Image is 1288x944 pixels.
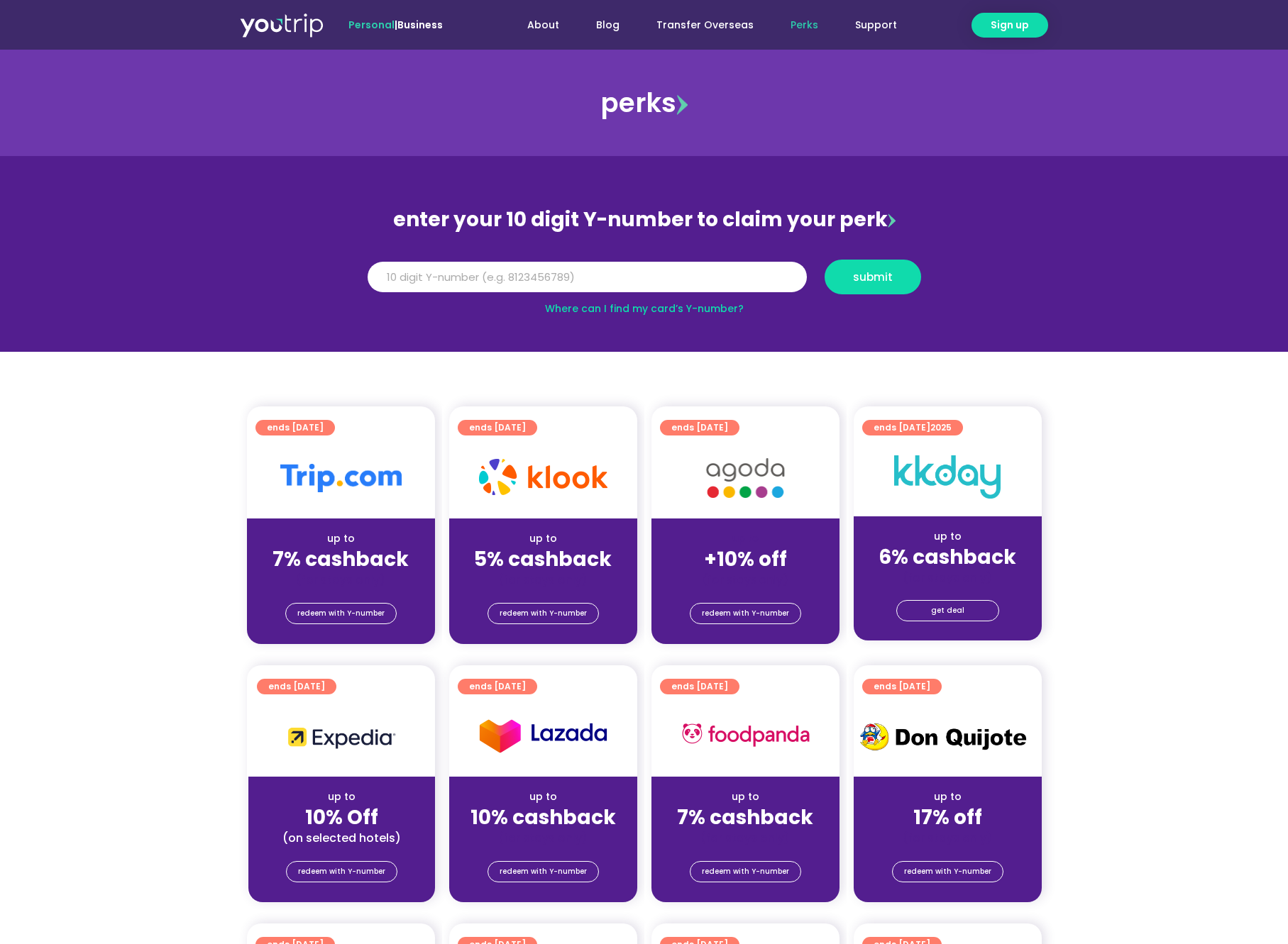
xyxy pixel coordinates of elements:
[461,572,626,587] div: (for stays only)
[677,804,813,831] strong: 7% cashback
[285,603,397,624] a: redeem with Y-number
[348,18,395,32] span: Personal
[874,420,952,435] span: ends [DATE]
[258,531,424,546] div: up to
[865,831,1030,845] div: (for stays only)
[913,804,982,831] strong: 17% off
[305,804,378,831] strong: 10% Off
[862,679,942,694] a: ends [DATE]
[368,262,807,293] input: 10 digit Y-number (e.g. 8123456789)
[896,600,999,621] a: get deal
[853,272,893,282] span: submit
[663,789,828,804] div: up to
[286,861,397,882] a: redeem with Y-number
[255,420,335,435] a: ends [DATE]
[474,545,612,573] strong: 5% cashback
[904,862,991,882] span: redeem with Y-number
[360,201,928,238] div: enter your 10 digit Y-number to claim your perk
[545,301,744,316] a: Where can I find my card’s Y-number?
[461,531,626,546] div: up to
[862,420,963,435] a: ends [DATE]2025
[660,420,739,435] a: ends [DATE]
[458,679,537,694] a: ends [DATE]
[257,679,336,694] a: ends [DATE]
[348,18,443,32] span: |
[865,570,1030,585] div: (for stays only)
[298,862,385,882] span: redeem with Y-number
[772,12,837,38] a: Perks
[260,789,424,804] div: up to
[892,861,1003,882] a: redeem with Y-number
[991,18,1029,33] span: Sign up
[690,861,801,882] a: redeem with Y-number
[879,543,1016,571] strong: 6% cashback
[825,260,921,294] button: submit
[638,12,772,38] a: Transfer Overseas
[297,604,385,623] span: redeem with Y-number
[931,601,964,621] span: get deal
[671,420,728,435] span: ends [DATE]
[702,862,789,882] span: redeem with Y-number
[458,420,537,435] a: ends [DATE]
[488,861,599,882] a: redeem with Y-number
[469,679,526,694] span: ends [DATE]
[732,531,759,545] span: up to
[469,420,526,435] span: ends [DATE]
[500,604,587,623] span: redeem with Y-number
[930,421,952,433] span: 2025
[690,603,801,624] a: redeem with Y-number
[500,862,587,882] span: redeem with Y-number
[509,12,578,38] a: About
[971,13,1048,38] a: Sign up
[258,572,424,587] div: (for stays only)
[837,12,915,38] a: Support
[397,18,443,32] a: Business
[461,789,626,804] div: up to
[865,529,1030,544] div: up to
[663,572,828,587] div: (for stays only)
[268,679,325,694] span: ends [DATE]
[671,679,728,694] span: ends [DATE]
[702,604,789,623] span: redeem with Y-number
[865,789,1030,804] div: up to
[660,679,739,694] a: ends [DATE]
[368,260,921,305] form: Y Number
[481,12,915,38] nav: Menu
[488,603,599,624] a: redeem with Y-number
[470,804,616,831] strong: 10% cashback
[267,420,324,435] span: ends [DATE]
[578,12,638,38] a: Blog
[461,831,626,845] div: (for stays only)
[273,545,409,573] strong: 7% cashback
[663,831,828,845] div: (for stays only)
[874,679,930,694] span: ends [DATE]
[704,545,787,573] strong: +10% off
[260,831,424,845] div: (on selected hotels)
